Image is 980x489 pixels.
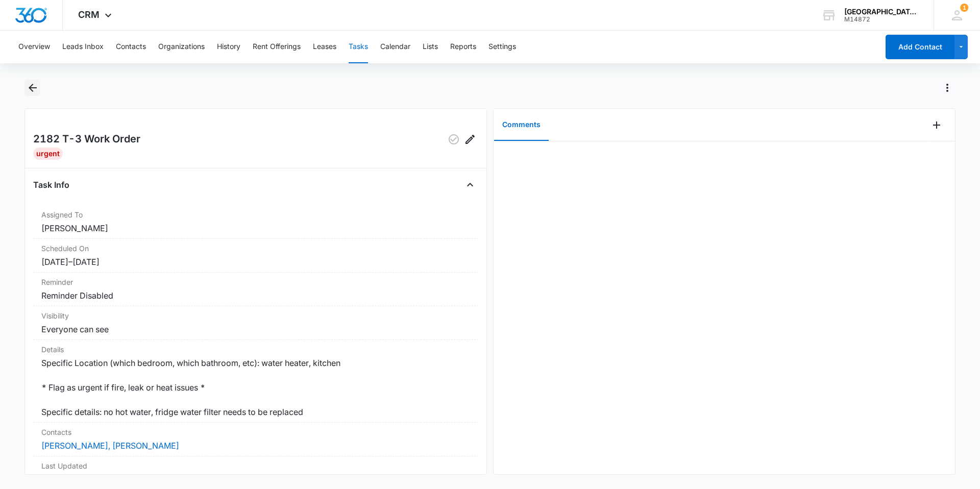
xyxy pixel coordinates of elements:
a: [PERSON_NAME], [PERSON_NAME] [41,441,179,451]
button: Leases [313,31,336,63]
div: Scheduled On[DATE]–[DATE] [33,239,478,273]
button: Actions [939,80,955,96]
dd: [DATE] [41,473,470,485]
div: account id [844,16,919,23]
button: Add Contact [886,35,954,59]
dd: Specific Location (which bedroom, which bathroom, etc): water heater, kitchen * Flag as urgent if... [41,357,470,418]
div: Assigned To[PERSON_NAME] [33,205,478,239]
dd: Reminder Disabled [41,289,470,302]
button: Tasks [349,31,368,63]
dt: Visibility [41,310,470,321]
button: Add Comment [928,117,945,133]
div: notifications count [960,4,968,12]
dt: Last Updated [41,460,470,471]
button: Organizations [158,31,205,63]
button: Comments [494,109,549,141]
div: DetailsSpecific Location (which bedroom, which bathroom, etc): water heater, kitchen * Flag as ur... [33,340,478,423]
dt: Reminder [41,277,470,287]
button: Calendar [380,31,410,63]
div: VisibilityEveryone can see [33,306,478,340]
span: 1 [960,4,968,12]
h2: 2182 T-3 Work Order [33,131,140,148]
button: Close [462,177,478,193]
dd: [PERSON_NAME] [41,222,470,234]
dt: Assigned To [41,209,470,220]
dd: [DATE] – [DATE] [41,256,470,268]
h4: Task Info [33,179,69,191]
div: ReminderReminder Disabled [33,273,478,306]
button: Lists [423,31,438,63]
dt: Details [41,344,470,355]
button: Contacts [116,31,146,63]
button: Settings [488,31,516,63]
button: Overview [18,31,50,63]
button: Reports [450,31,476,63]
div: Contacts[PERSON_NAME], [PERSON_NAME] [33,423,478,456]
dt: Contacts [41,427,470,437]
button: Edit [462,131,478,148]
button: History [217,31,240,63]
dt: Scheduled On [41,243,470,254]
span: CRM [78,9,100,20]
div: account name [844,8,919,16]
div: Urgent [33,148,63,160]
dd: Everyone can see [41,323,470,335]
button: Leads Inbox [62,31,104,63]
button: Back [24,80,40,96]
button: Rent Offerings [253,31,301,63]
